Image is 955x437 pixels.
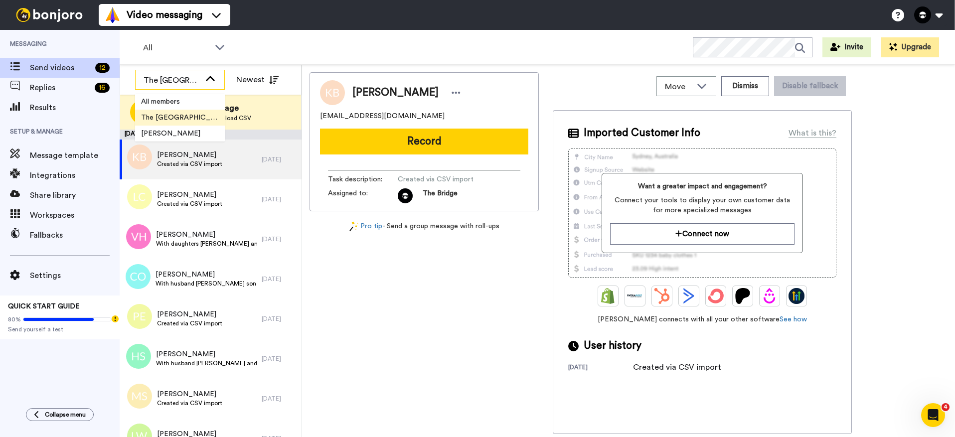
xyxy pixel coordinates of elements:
[349,221,382,232] a: Pro tip
[156,349,257,359] span: [PERSON_NAME]
[143,42,210,54] span: All
[681,288,697,304] img: ActiveCampaign
[30,82,91,94] span: Replies
[600,288,616,304] img: Shopify
[310,221,539,232] div: - Send a group message with roll-ups
[262,195,297,203] div: [DATE]
[262,235,297,243] div: [DATE]
[127,384,152,409] img: ms.png
[127,304,152,329] img: pe.png
[156,230,257,240] span: [PERSON_NAME]
[144,74,200,86] div: The [GEOGRAPHIC_DATA]
[633,361,721,373] div: Created via CSV import
[135,129,206,139] span: [PERSON_NAME]
[157,190,222,200] span: [PERSON_NAME]
[229,70,286,90] button: Newest
[157,319,222,327] span: Created via CSV import
[262,355,297,363] div: [DATE]
[126,264,151,289] img: co.png
[8,325,112,333] span: Send yourself a test
[135,113,225,123] span: The [GEOGRAPHIC_DATA]
[105,7,121,23] img: vm-color.svg
[157,309,222,319] span: [PERSON_NAME]
[789,127,836,139] div: What is this?
[127,184,152,209] img: lc.png
[135,97,186,107] span: All members
[654,288,670,304] img: Hubspot
[610,223,794,245] button: Connect now
[735,288,751,304] img: Patreon
[320,80,345,105] img: Image of Kelly Brown
[120,130,302,140] div: [DATE]
[157,399,222,407] span: Created via CSV import
[156,280,257,288] span: With husband [PERSON_NAME] son [PERSON_NAME] and daughter [PERSON_NAME]
[568,363,633,373] div: [DATE]
[262,155,297,163] div: [DATE]
[127,145,152,169] img: kb.png
[328,188,398,203] span: Assigned to:
[126,344,151,369] img: hs.png
[665,81,692,93] span: Move
[942,403,950,411] span: 4
[95,83,110,93] div: 16
[8,303,80,310] span: QUICK START GUIDE
[708,288,724,304] img: ConvertKit
[262,395,297,403] div: [DATE]
[126,224,151,249] img: vh.png
[610,195,794,215] span: Connect your tools to display your own customer data for more specialized messages
[398,188,413,203] img: 108526f3-d0f5-4855-968e-0b8b5df60842-1745509246.jpg
[568,314,836,324] span: [PERSON_NAME] connects with all your other software
[12,8,87,22] img: bj-logo-header-white.svg
[627,288,643,304] img: Ontraport
[156,359,257,367] span: With husband [PERSON_NAME] and son [PERSON_NAME]
[762,288,778,304] img: Drip
[127,8,202,22] span: Video messaging
[320,129,528,154] button: Record
[157,150,222,160] span: [PERSON_NAME]
[349,221,358,232] img: magic-wand.svg
[30,209,120,221] span: Workspaces
[423,188,458,203] span: The Bridge
[157,389,222,399] span: [PERSON_NAME]
[157,160,222,168] span: Created via CSV import
[584,338,641,353] span: User history
[156,240,257,248] span: With daughters [PERSON_NAME] and [PERSON_NAME]
[584,126,700,141] span: Imported Customer Info
[881,37,939,57] button: Upgrade
[328,174,398,184] span: Task description :
[789,288,804,304] img: GoHighLevel
[30,102,120,114] span: Results
[774,76,846,96] button: Disable fallback
[262,275,297,283] div: [DATE]
[921,403,945,427] iframe: Intercom live chat
[30,270,120,282] span: Settings
[30,149,120,161] span: Message template
[30,229,120,241] span: Fallbacks
[822,37,871,57] button: Invite
[26,408,94,421] button: Collapse menu
[30,169,120,181] span: Integrations
[780,316,807,323] a: See how
[320,111,445,121] span: [EMAIL_ADDRESS][DOMAIN_NAME]
[352,85,439,100] span: [PERSON_NAME]
[95,63,110,73] div: 12
[262,315,297,323] div: [DATE]
[30,189,120,201] span: Share library
[45,411,86,419] span: Collapse menu
[398,174,492,184] span: Created via CSV import
[157,200,222,208] span: Created via CSV import
[111,314,120,323] div: Tooltip anchor
[8,315,21,323] span: 80%
[30,62,91,74] span: Send videos
[156,270,257,280] span: [PERSON_NAME]
[721,76,769,96] button: Dismiss
[610,181,794,191] span: Want a greater impact and engagement?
